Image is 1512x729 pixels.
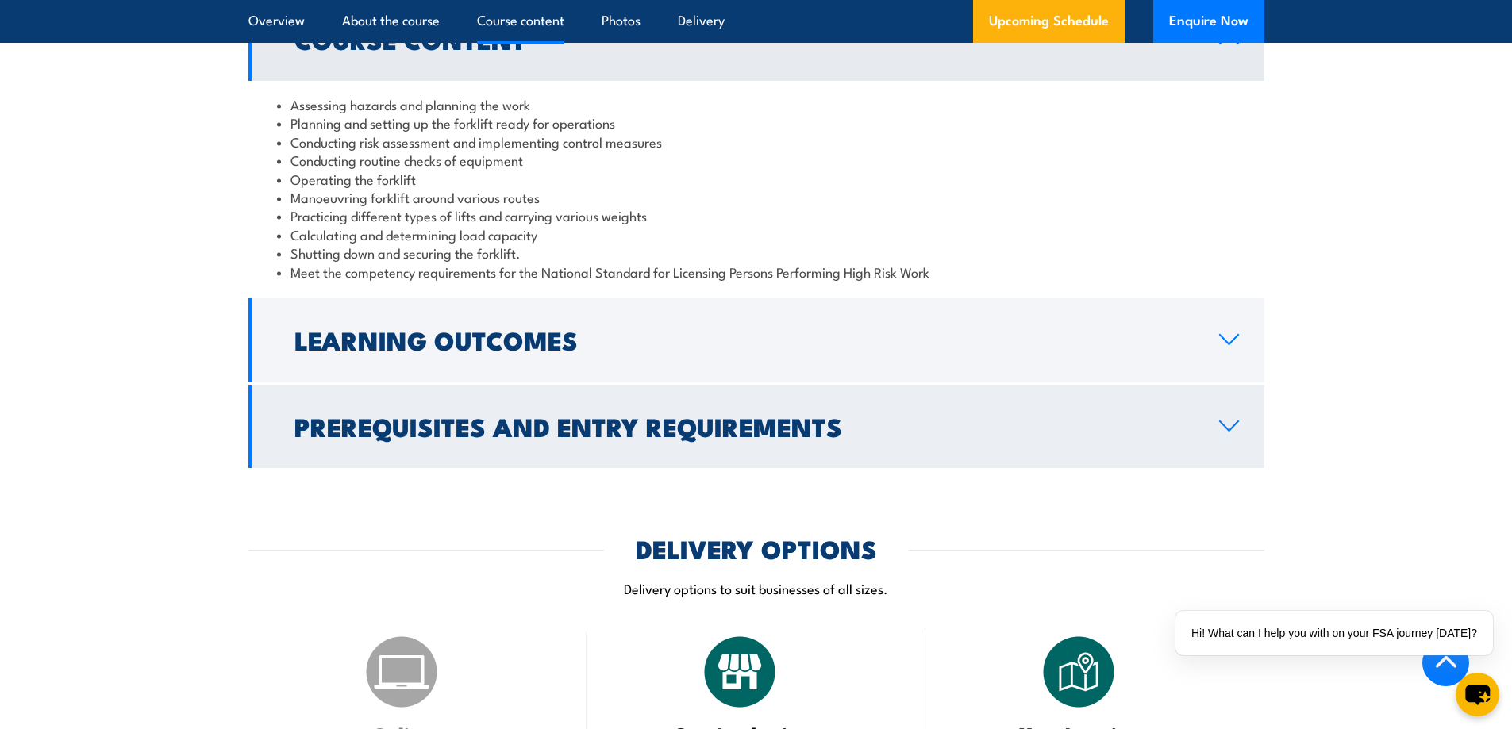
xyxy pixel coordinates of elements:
p: Delivery options to suit businesses of all sizes. [248,579,1264,597]
h2: Learning Outcomes [294,328,1194,351]
a: Prerequisites and Entry Requirements [248,385,1264,468]
li: Shutting down and securing the forklift. [277,244,1236,262]
div: Hi! What can I help you with on your FSA journey [DATE]? [1175,611,1493,655]
button: chat-button [1456,673,1499,716]
h2: Course Content [294,28,1194,50]
h2: Prerequisites and Entry Requirements [294,415,1194,437]
li: Conducting risk assessment and implementing control measures [277,132,1236,151]
li: Operating the forklift [277,170,1236,188]
li: Assessing hazards and planning the work [277,95,1236,113]
li: Practicing different types of lifts and carrying various weights [277,206,1236,224]
li: Conducting routine checks of equipment [277,151,1236,169]
a: Learning Outcomes [248,298,1264,382]
li: Meet the competency requirements for the National Standard for Licensing Persons Performing High ... [277,263,1236,281]
li: Manoeuvring forklift around various routes [277,188,1236,206]
h2: DELIVERY OPTIONS [636,537,877,559]
li: Planning and setting up the forklift ready for operations [277,113,1236,132]
li: Calculating and determining load capacity [277,225,1236,244]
